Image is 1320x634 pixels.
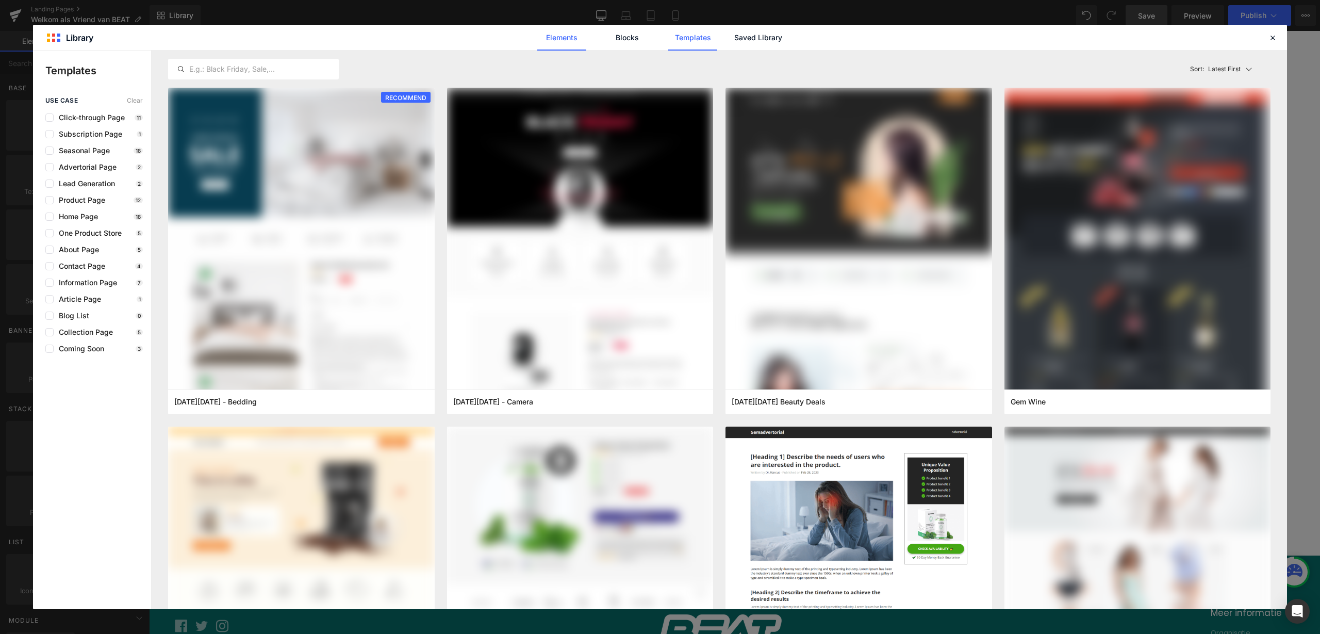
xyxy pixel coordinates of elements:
a: Saved Library [734,25,783,51]
span: Black Friday Beauty Deals [732,397,826,407]
div: Open Intercom Messenger [1285,599,1310,624]
p: Latest First [1208,64,1241,74]
p: 18 [134,214,143,220]
span: Coming Soon [54,345,104,353]
p: 7 [136,280,143,286]
p: Hiermee help je ons om beter te begrijpen waarom nieuwe vrienden zich bij de club aansluiten. Dan... [354,167,813,184]
a: Organisatie [1062,597,1101,607]
span: Contact Page [54,262,105,270]
p: 1 [137,131,143,137]
span: Product Page [54,196,105,204]
button: Meer informatie [1062,576,1133,589]
span: use case [45,97,78,104]
span: Home Page [54,213,98,221]
p: 5 [136,329,143,335]
span: Information Page [54,279,117,287]
span: RECOMMEND [381,92,431,104]
span: Advertorial Page [54,163,117,171]
a: Shop [1112,17,1131,30]
span: One Product Store [54,229,122,237]
span: Cyber Monday - Bedding [174,397,257,407]
a: Over BEAT [902,17,945,30]
p: 3 [136,346,143,352]
a: Doe mee! [1063,17,1099,30]
p: 5 [136,247,143,253]
span: Lead Generation [54,180,115,188]
a: Add Single Section [590,402,683,423]
a: Elements [537,25,586,51]
span: Subscription Page [54,130,122,138]
a: BEAT Cycling Club [26,11,88,36]
img: bb39deda-7990-40f7-8e83-51ac06fbe917.png [725,88,992,446]
p: 5 [136,230,143,236]
b: WELKOM BIJ DE CLUB! [470,87,701,123]
p: 2 [136,164,143,170]
input: E.g.: Black Friday, Sale,... [169,63,338,75]
p: We hebben meteen een korte vraag voor je. [354,135,813,151]
img: BEAT Cycling Club [506,576,635,629]
span: Collection Page [54,328,113,336]
a: Clubhuis [1018,17,1051,30]
span: Black Friday - Camera [453,397,533,407]
a: Blocks [603,25,652,51]
span: Gem Wine [1011,397,1046,407]
p: 4 [135,263,143,269]
b: EN WAT NU? [522,257,650,294]
p: 0 [136,313,143,319]
span: Click-through Page [54,113,125,122]
p: 18 [134,148,143,154]
span: Seasonal Page [54,147,110,155]
span: Blog List [54,312,89,320]
p: Templates [45,63,151,78]
p: 1 [137,296,143,302]
p: Je krijgt van ons een bevestigingsmail in je mailbox! [354,305,813,322]
span: Sort: [1190,66,1204,73]
p: or Drag & Drop elements from left sidebar [293,431,879,438]
p: 11 [135,115,143,121]
img: 415fe324-69a9-4270-94dc-8478512c9daa.png [1004,88,1271,446]
p: 2 [136,181,143,187]
button: Latest FirstSort:Latest First [1186,59,1271,79]
span: Clear [127,97,143,104]
a: Explore Blocks [489,402,582,423]
span: About Page [54,246,99,254]
span: Article Page [54,295,101,303]
p: 12 [134,197,143,203]
a: Eerste Team [957,17,1005,30]
a: Templates [668,25,717,51]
